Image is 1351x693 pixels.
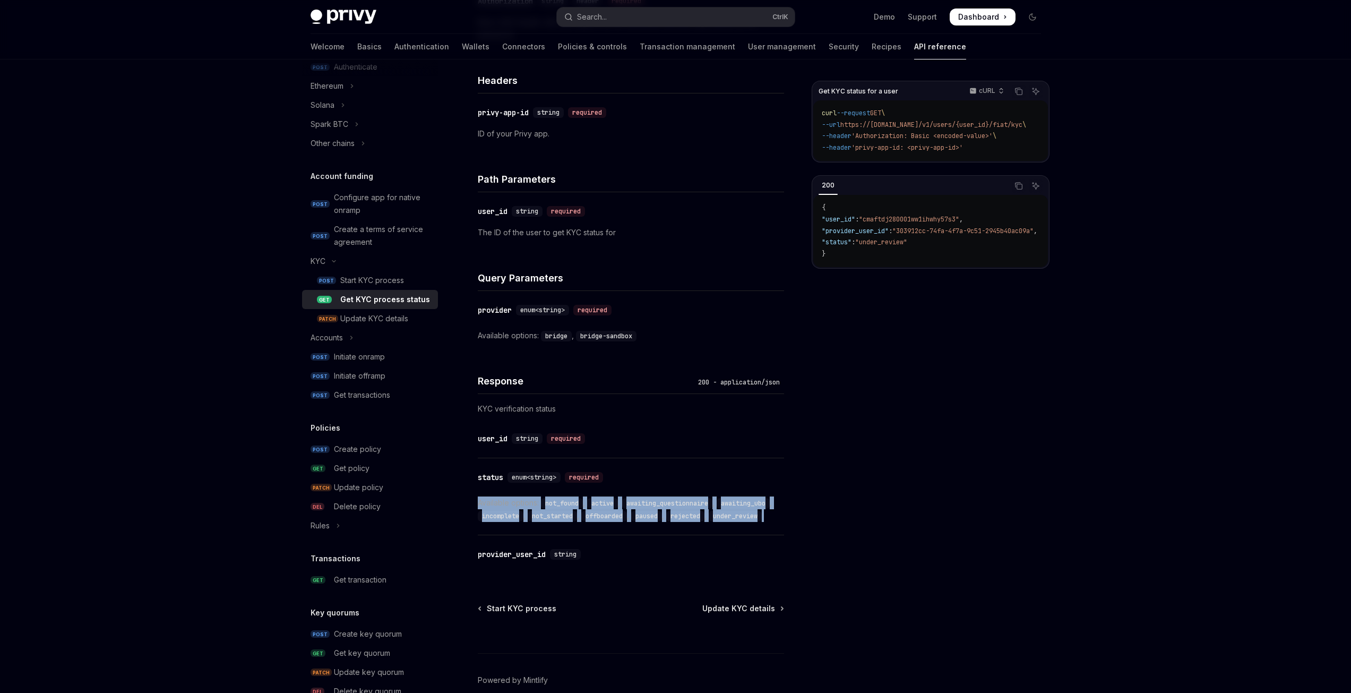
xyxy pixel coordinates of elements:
[311,519,330,532] div: Rules
[587,498,618,509] code: active
[302,271,438,290] a: POSTStart KYC process
[311,80,343,92] div: Ethereum
[478,509,528,522] div: ,
[554,550,576,559] span: string
[334,223,432,249] div: Create a terms of service agreement
[541,497,587,509] div: ,
[311,576,325,584] span: GET
[565,472,603,483] div: required
[870,109,881,117] span: GET
[851,143,963,152] span: 'privy-app-id: <privy-app-id>'
[302,440,438,459] a: POSTCreate policy
[829,34,859,59] a: Security
[889,227,892,235] span: :
[963,82,1009,100] button: cURL
[340,274,404,287] div: Start KYC process
[311,353,330,361] span: POST
[979,87,995,95] p: cURL
[520,306,565,314] span: enum<string>
[302,366,438,386] a: POSTInitiate offramp
[302,252,438,271] button: Toggle KYC section
[479,603,556,614] a: Start KYC process
[516,207,538,216] span: string
[334,389,390,401] div: Get transactions
[908,12,937,22] a: Support
[334,350,385,363] div: Initiate onramp
[311,200,330,208] span: POST
[587,497,622,509] div: ,
[311,255,325,268] div: KYC
[394,34,449,59] a: Authentication
[950,8,1016,25] a: Dashboard
[317,296,332,304] span: GET
[302,459,438,478] a: GETGet policy
[334,191,432,217] div: Configure app for native onramp
[709,511,762,521] code: under_review
[872,34,901,59] a: Recipes
[478,374,694,388] h4: Response
[541,329,576,342] div: ,
[478,329,784,342] div: Available options:
[334,666,404,679] div: Update key quorum
[478,497,784,522] div: Available options:
[334,500,381,513] div: Delete policy
[502,34,545,59] a: Connectors
[302,624,438,644] a: POSTCreate key quorum
[576,331,636,341] code: bridge-sandbox
[874,12,895,22] a: Demo
[851,132,993,140] span: 'Authorization: Basic <encoded-value>'
[1029,84,1043,98] button: Ask AI
[717,497,774,509] div: ,
[717,498,770,509] code: awaiting_ubo
[311,232,330,240] span: POST
[302,663,438,682] a: PATCHUpdate key quorum
[959,215,963,224] span: ,
[822,238,851,246] span: "status"
[1029,179,1043,193] button: Ask AI
[822,250,825,258] span: }
[558,34,627,59] a: Policies & controls
[302,516,438,535] button: Toggle Rules section
[568,107,606,118] div: required
[702,603,783,614] a: Update KYC details
[541,331,572,341] code: bridge
[993,132,996,140] span: \
[537,108,560,117] span: string
[357,34,382,59] a: Basics
[311,484,332,492] span: PATCH
[302,76,438,96] button: Toggle Ethereum section
[311,99,334,112] div: Solana
[1012,84,1026,98] button: Copy the contents from the code block
[334,443,381,456] div: Create policy
[334,462,369,475] div: Get policy
[478,549,546,560] div: provider_user_id
[478,271,784,285] h4: Query Parameters
[311,118,348,131] div: Spark BTC
[302,386,438,405] a: POSTGet transactions
[311,331,343,344] div: Accounts
[528,509,581,522] div: ,
[516,434,538,443] span: string
[334,628,402,640] div: Create key quorum
[819,179,838,192] div: 200
[302,290,438,309] a: GETGet KYC process status
[622,498,712,509] code: awaiting_questionnaire
[302,347,438,366] a: POSTInitiate onramp
[547,206,585,217] div: required
[577,11,607,23] div: Search...
[311,649,325,657] span: GET
[855,238,907,246] span: "under_review"
[311,552,360,565] h5: Transactions
[311,669,332,677] span: PATCH
[302,188,438,220] a: POSTConfigure app for native onramp
[958,12,999,22] span: Dashboard
[581,511,627,521] code: offboarded
[478,127,784,140] p: ID of your Privy app.
[311,170,373,183] h5: Account funding
[302,497,438,516] a: DELDelete policy
[478,107,529,118] div: privy-app-id
[581,509,631,522] div: ,
[478,433,507,444] div: user_id
[462,34,489,59] a: Wallets
[478,403,784,415] p: KYC verification status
